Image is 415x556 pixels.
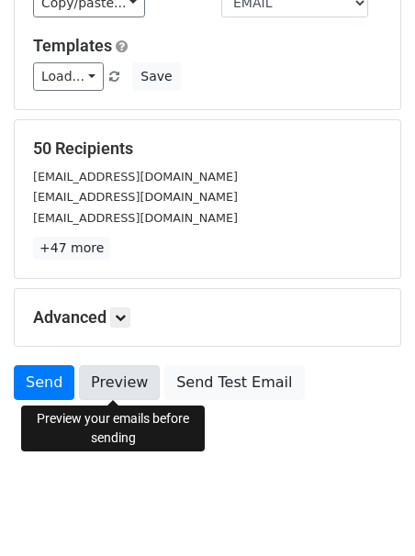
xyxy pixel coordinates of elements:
button: Save [132,62,180,91]
div: Preview your emails before sending [21,406,205,451]
small: [EMAIL_ADDRESS][DOMAIN_NAME] [33,190,238,204]
small: [EMAIL_ADDRESS][DOMAIN_NAME] [33,211,238,225]
a: +47 more [33,237,110,260]
h5: 50 Recipients [33,139,382,159]
iframe: Chat Widget [323,468,415,556]
a: Preview [79,365,160,400]
a: Send Test Email [164,365,304,400]
a: Templates [33,36,112,55]
a: Load... [33,62,104,91]
a: Send [14,365,74,400]
small: [EMAIL_ADDRESS][DOMAIN_NAME] [33,170,238,183]
h5: Advanced [33,307,382,328]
